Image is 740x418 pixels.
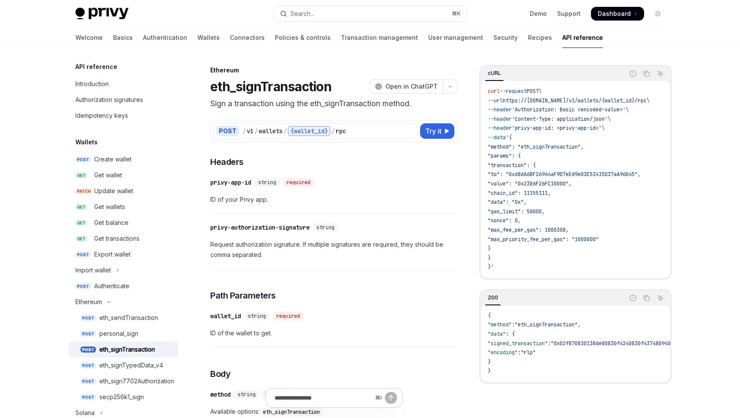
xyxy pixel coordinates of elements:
span: "data" [488,331,506,337]
a: POSTeth_signTypedData_v4 [69,358,178,373]
span: } [488,254,491,261]
span: --data [488,134,506,141]
a: GETGet balance [69,215,178,230]
span: string [316,224,334,231]
span: ⌘ K [452,10,461,17]
span: string [248,313,266,319]
span: "max_priority_fee_per_gas": "1000000" [488,236,599,243]
span: "encoding" [488,349,518,356]
a: POSTCreate wallet [69,152,178,167]
a: Demo [530,9,547,18]
a: Welcome [75,27,103,48]
span: }' [488,263,494,270]
div: eth_sign7702Authorization [99,376,174,386]
span: : [512,321,515,328]
span: "transaction": { [488,162,536,169]
div: privy-authorization-signature [210,223,310,232]
span: "method": "eth_signTransaction", [488,143,584,150]
span: POST [81,362,96,369]
span: : [518,349,521,356]
a: Idempotency keys [69,108,178,123]
span: \ [539,88,542,95]
a: Basics [113,27,133,48]
div: eth_signTransaction [99,344,155,355]
span: Request authorization signature. If multiple signatures are required, they should be comma separa... [210,239,457,260]
div: cURL [485,68,504,78]
div: Idempotency keys [75,110,128,121]
div: rpc [336,127,346,135]
span: Headers [210,156,244,168]
span: --header [488,125,512,131]
a: Policies & controls [275,27,331,48]
a: GETGet wallets [69,199,178,215]
div: v1 [247,127,254,135]
span: Dashboard [598,9,631,18]
a: POSTAuthenticate [69,278,178,294]
div: required [273,312,304,320]
span: POST [75,156,91,163]
span: } [488,245,491,252]
a: POSTeth_sendTransaction [69,310,178,325]
div: Authenticate [94,281,129,291]
span: Open in ChatGPT [385,82,438,91]
span: PATCH [75,188,92,194]
div: secp256k1_sign [99,392,144,402]
a: GETGet transactions [69,231,178,246]
span: POST [81,378,96,385]
div: Solana [75,408,95,418]
div: {wallet_id} [288,126,331,136]
div: Ethereum [210,66,457,75]
span: POST [81,331,96,337]
button: Report incorrect code [627,293,639,304]
a: Introduction [69,76,178,92]
img: light logo [75,8,128,20]
span: string [258,179,276,186]
span: '{ [506,134,512,141]
span: GET [75,236,87,242]
span: "signed_transaction" [488,340,548,347]
span: "data": "0x", [488,199,527,206]
h5: Wallets [75,137,98,147]
span: "max_fee_per_gas": 1000308, [488,227,569,233]
span: "eth_signTransaction" [515,321,578,328]
span: : { [506,331,515,337]
span: GET [75,172,87,179]
span: POST [81,315,96,321]
span: 'privy-app-id: <privy-app-id>' [512,125,602,131]
span: https://[DOMAIN_NAME]/v1/wallets/{wallet_id}/rpc [503,97,647,104]
div: Introduction [75,79,109,89]
a: POSTsecp256k1_sign [69,389,178,405]
div: Export wallet [94,249,131,260]
span: POST [75,251,91,258]
div: / [283,127,287,135]
a: POSTeth_sign7702Authorization [69,373,178,389]
a: Authorization signatures [69,92,178,107]
span: curl [488,88,500,95]
a: User management [428,27,483,48]
a: Security [493,27,518,48]
div: Import wallet [75,265,111,275]
a: Wallets [197,27,220,48]
span: --header [488,116,512,122]
span: \ [608,116,611,122]
span: GET [75,204,87,210]
span: "method" [488,321,512,328]
div: required [283,178,314,187]
button: Toggle dark mode [651,7,665,21]
button: Ask AI [655,293,666,304]
span: --request [500,88,527,95]
div: Create wallet [94,154,131,164]
div: eth_sendTransaction [99,313,158,323]
button: Open search [274,6,466,21]
div: wallet_id [210,312,241,320]
div: privy-app-id [210,178,251,187]
a: POSTExport wallet [69,247,178,262]
span: "params": { [488,152,521,159]
span: --url [488,97,503,104]
span: "chain_id": 11155111, [488,190,551,197]
div: Authorization signatures [75,95,143,105]
a: Support [557,9,581,18]
span: ID of your Privy app. [210,194,457,205]
button: Send message [385,392,397,404]
div: / [242,127,246,135]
